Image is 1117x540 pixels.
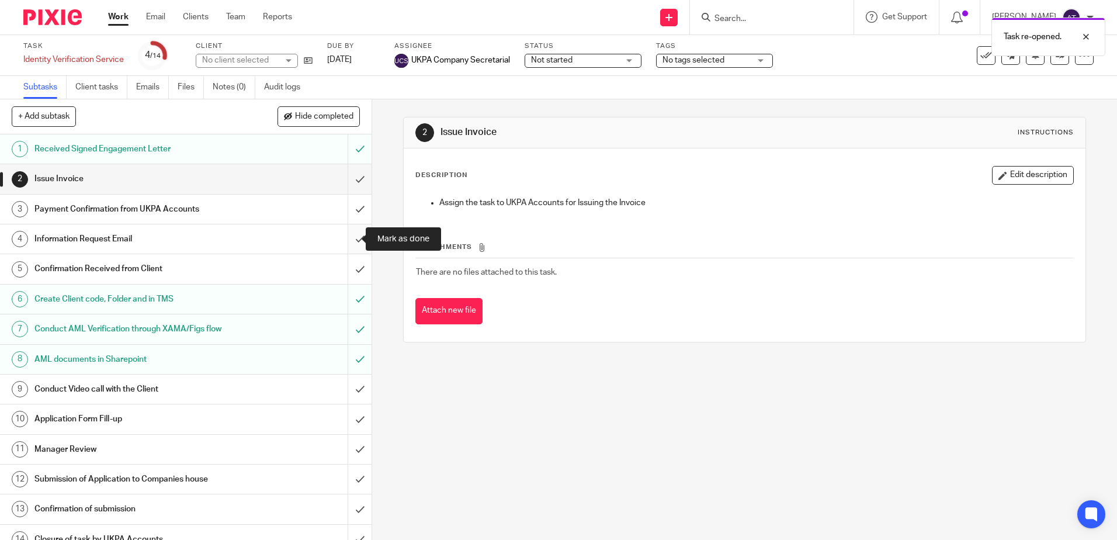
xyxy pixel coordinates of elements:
a: Subtasks [23,76,67,99]
h1: Issue Invoice [440,126,769,139]
div: 11 [12,441,28,458]
div: 5 [12,261,28,278]
a: Emails [136,76,169,99]
span: UKPA Company Secretarial [411,54,510,66]
p: Assign the task to UKPA Accounts for Issuing the Invoice [439,197,1073,209]
h1: Information Request Email [34,230,235,248]
span: No tags selected [662,56,724,64]
small: /14 [150,53,161,59]
label: Due by [327,41,380,51]
h1: Payment Confirmation from UKPA Accounts [34,200,235,218]
div: 12 [12,471,28,487]
div: 2 [415,123,434,142]
div: 7 [12,321,28,337]
div: 8 [12,351,28,368]
div: 1 [12,141,28,157]
div: 4 [12,231,28,247]
span: Attachments [416,244,472,250]
h1: Received Signed Engagement Letter [34,140,235,158]
a: Email [146,11,165,23]
span: There are no files attached to this task. [416,268,557,276]
h1: Manager Review [34,441,235,458]
label: Status [525,41,641,51]
div: No client selected [202,54,278,66]
label: Assignee [394,41,510,51]
div: Identity Verification Service [23,54,124,65]
img: svg%3E [394,54,408,68]
h1: Conduct Video call with the Client [34,380,235,398]
div: 6 [12,291,28,307]
div: 10 [12,411,28,427]
a: Notes (0) [213,76,255,99]
img: Pixie [23,9,82,25]
div: 9 [12,381,28,397]
div: 3 [12,201,28,217]
h1: Confirmation Received from Client [34,260,235,278]
img: svg%3E [1062,8,1081,27]
h1: Submission of Application to Companies house [34,470,235,488]
button: Hide completed [277,106,360,126]
label: Client [196,41,313,51]
a: Audit logs [264,76,309,99]
a: Work [108,11,129,23]
p: Description [415,171,467,180]
button: + Add subtask [12,106,76,126]
div: 13 [12,501,28,517]
label: Task [23,41,124,51]
div: 2 [12,171,28,188]
a: Client tasks [75,76,127,99]
h1: AML documents in Sharepoint [34,351,235,368]
p: Task re-opened. [1004,31,1062,43]
button: Attach new file [415,298,483,324]
a: Team [226,11,245,23]
h1: Issue Invoice [34,170,235,188]
a: Clients [183,11,209,23]
span: [DATE] [327,56,352,64]
div: 4 [145,49,161,62]
span: Hide completed [295,112,353,122]
div: Instructions [1018,128,1074,137]
h1: Create Client code, Folder and in TMS [34,290,235,308]
a: Reports [263,11,292,23]
span: Not started [531,56,573,64]
h1: Confirmation of submission [34,500,235,518]
h1: Conduct AML Verification through XAMA/Figs flow [34,320,235,338]
h1: Application Form Fill-up [34,410,235,428]
button: Edit description [992,166,1074,185]
a: Files [178,76,204,99]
